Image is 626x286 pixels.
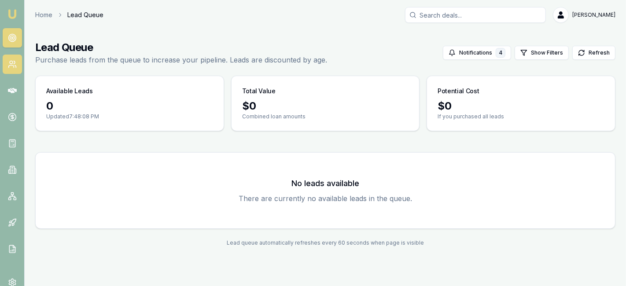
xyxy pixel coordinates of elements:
[46,87,93,95] h3: Available Leads
[438,87,479,95] h3: Potential Cost
[46,177,604,190] h3: No leads available
[35,40,327,55] h1: Lead Queue
[35,11,103,19] nav: breadcrumb
[572,46,615,60] button: Refresh
[443,46,511,60] button: Notifications4
[438,113,604,120] p: If you purchased all leads
[242,113,409,120] p: Combined loan amounts
[496,48,505,58] div: 4
[405,7,546,23] input: Search deals
[35,55,327,65] p: Purchase leads from the queue to increase your pipeline. Leads are discounted by age.
[242,87,276,95] h3: Total Value
[35,239,615,246] div: Lead queue automatically refreshes every 60 seconds when page is visible
[46,193,604,204] p: There are currently no available leads in the queue.
[242,99,409,113] div: $ 0
[438,99,604,113] div: $ 0
[572,11,615,18] span: [PERSON_NAME]
[46,113,213,120] p: Updated 7:48:08 PM
[35,11,52,19] a: Home
[67,11,103,19] span: Lead Queue
[46,99,213,113] div: 0
[7,9,18,19] img: emu-icon-u.png
[515,46,569,60] button: Show Filters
